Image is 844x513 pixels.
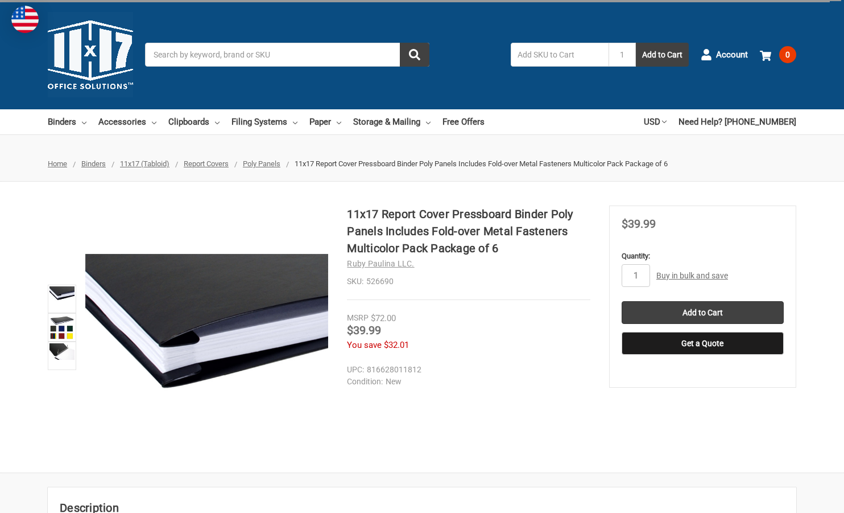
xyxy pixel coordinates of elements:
[347,364,585,376] dd: 816628011812
[347,312,369,324] div: MSRP
[309,109,341,134] a: Paper
[11,6,39,33] img: duty and tax information for United States
[347,376,383,388] dt: Condition:
[371,313,396,323] span: $72.00
[347,276,363,288] dt: SKU:
[779,46,796,63] span: 0
[81,159,106,168] a: Binders
[184,159,229,168] a: Report Covers
[644,109,667,134] a: USD
[98,109,156,134] a: Accessories
[678,109,796,134] a: Need Help? [PHONE_NUMBER]
[347,276,590,288] dd: 526690
[353,109,431,134] a: Storage & Mailing
[49,286,75,301] img: 11x17 Report Cover Pressboard Binder Poly Panels Includes Fold-over Metal Fasteners Multicolor Pa...
[49,315,75,340] img: 11x17 Report Cover Pressboard Binder Poly Panels Includes Fold-over Metal Fasteners Multicolor Pa...
[384,340,409,350] span: $32.01
[347,364,364,376] dt: UPC:
[48,159,67,168] a: Home
[347,376,585,388] dd: New
[85,254,328,400] img: 11x17 Report Cover Pressboard Binder Poly Panels Includes Fold-over Metal Fasteners Multicolor Pa...
[622,217,656,231] span: $39.99
[243,159,280,168] a: Poly Panels
[347,340,382,350] span: You save
[168,109,220,134] a: Clipboards
[442,109,485,134] a: Free Offers
[347,206,590,257] h1: 11x17 Report Cover Pressboard Binder Poly Panels Includes Fold-over Metal Fasteners Multicolor Pa...
[49,343,75,360] img: Ruby Paulina 11x17 Pressboard Binder
[48,12,133,97] img: 11x17.com
[622,301,784,324] input: Add to Cart
[622,251,784,262] label: Quantity:
[120,159,169,168] a: 11x17 (Tabloid)
[622,332,784,355] button: Get a Quote
[701,40,748,69] a: Account
[716,48,748,61] span: Account
[145,43,429,67] input: Search by keyword, brand or SKU
[347,323,381,337] span: $39.99
[636,43,689,67] button: Add to Cart
[656,271,728,280] a: Buy in bulk and save
[48,109,86,134] a: Binders
[231,109,297,134] a: Filing Systems
[295,159,668,168] span: 11x17 Report Cover Pressboard Binder Poly Panels Includes Fold-over Metal Fasteners Multicolor Pa...
[347,259,414,268] a: Ruby Paulina LLC.
[760,40,796,69] a: 0
[511,43,609,67] input: Add SKU to Cart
